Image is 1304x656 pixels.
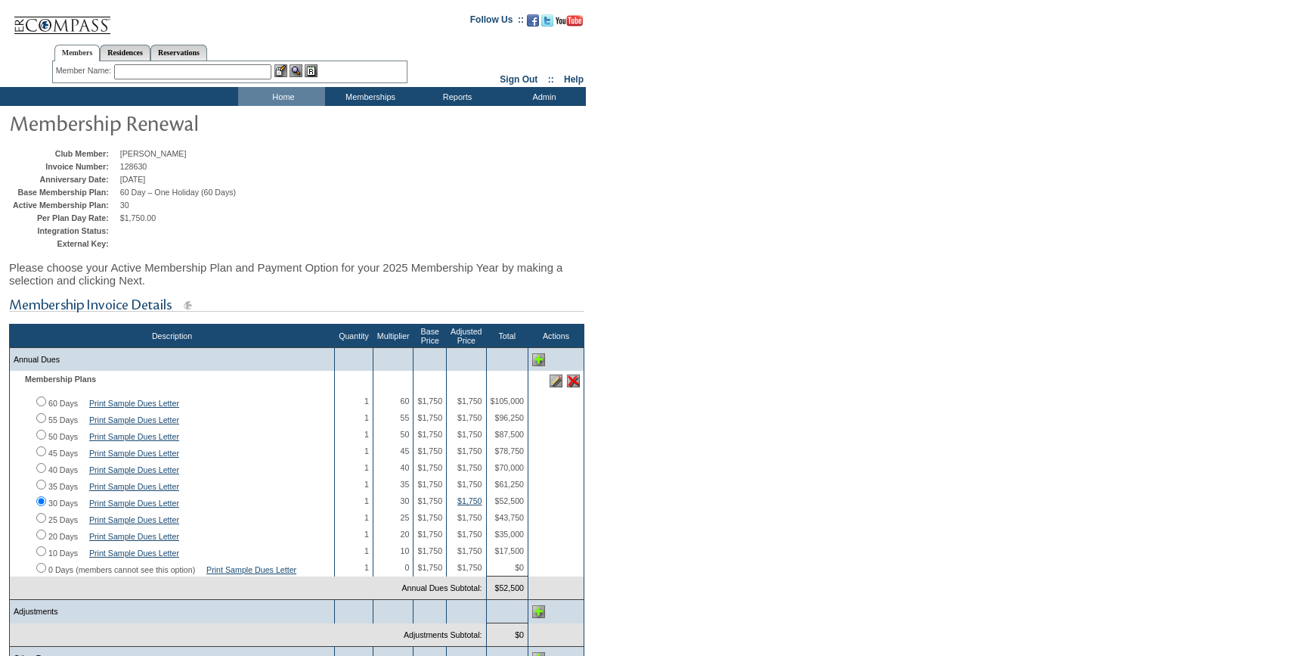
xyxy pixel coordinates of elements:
a: Members [54,45,101,61]
span: $52,500 [494,496,524,505]
span: 1 [364,463,369,472]
span: $96,250 [494,413,524,422]
span: 1 [364,530,369,539]
span: $1,750 [417,496,442,505]
a: Print Sample Dues Letter [206,565,296,574]
span: $1,750 [417,530,442,539]
td: Invoice Number: [13,162,116,171]
td: Adjustments [10,600,335,623]
span: 1 [364,446,369,455]
td: Anniversary Date: [13,175,116,184]
a: Print Sample Dues Letter [89,399,179,408]
span: 1 [364,563,369,572]
span: $1,750 [457,563,482,572]
span: $35,000 [494,530,524,539]
label: 30 Days [48,499,78,508]
span: $0 [515,563,524,572]
span: 128630 [120,162,147,171]
span: 35 [401,480,410,489]
a: Sign Out [500,74,537,85]
span: 25 [401,513,410,522]
td: Admin [499,87,586,106]
span: $17,500 [494,546,524,555]
a: Follow us on Twitter [541,19,553,28]
span: 1 [364,396,369,406]
td: Club Member: [13,149,116,158]
img: Add Adjustments line item [532,605,545,618]
span: $78,750 [494,446,524,455]
span: $1,750 [417,463,442,472]
label: 20 Days [48,532,78,541]
div: Please choose your Active Membership Plan and Payment Option for your 2025 Membership Year by mak... [9,253,584,294]
a: Subscribe to our YouTube Channel [556,19,583,28]
img: Add Annual Dues line item [532,353,545,366]
a: $1,750 [457,496,482,505]
a: Print Sample Dues Letter [89,515,179,524]
span: 0 [405,563,410,572]
label: 25 Days [48,515,78,524]
a: Residences [100,45,150,61]
img: View [290,64,302,77]
label: 50 Days [48,432,78,441]
td: Base Membership Plan: [13,188,116,197]
td: $0 [486,623,528,647]
span: 1 [364,413,369,422]
span: $105,000 [491,396,524,406]
span: 1 [364,496,369,505]
span: $61,250 [494,480,524,489]
img: Follow us on Twitter [541,14,553,26]
td: Active Membership Plan: [13,201,116,210]
a: Print Sample Dues Letter [89,532,179,541]
span: $1,750.00 [120,213,156,222]
span: $1,750 [457,446,482,455]
span: 1 [364,513,369,522]
label: 35 Days [48,482,78,491]
span: :: [548,74,554,85]
span: $1,750 [457,463,482,472]
label: 60 Days [48,399,78,408]
td: $52,500 [486,577,528,600]
label: 10 Days [48,549,78,558]
span: $1,750 [417,513,442,522]
label: 45 Days [48,449,78,458]
span: $1,750 [457,513,482,522]
a: Print Sample Dues Letter [89,432,179,441]
span: 30 [120,201,129,210]
img: Delete this line item [567,375,580,387]
span: 1 [364,480,369,489]
span: $43,750 [494,513,524,522]
img: subTtlMembershipInvoiceDetails.gif [9,296,584,315]
span: $1,750 [417,413,442,422]
a: Print Sample Dues Letter [89,482,179,491]
a: Help [564,74,584,85]
span: [PERSON_NAME] [120,149,187,158]
span: $1,750 [457,530,482,539]
td: Reports [412,87,499,106]
td: Annual Dues Subtotal: [10,577,487,600]
th: Actions [528,325,584,348]
label: 40 Days [48,465,78,474]
td: Home [238,87,325,106]
img: Edit this line item [550,375,562,387]
span: $1,750 [457,480,482,489]
span: 60 Day – One Holiday (60 Days) [120,188,236,197]
a: Print Sample Dues Letter [89,549,179,558]
span: $87,500 [494,430,524,439]
span: $1,750 [417,546,442,555]
span: 30 [401,496,410,505]
span: 20 [401,530,410,539]
img: pgTtlMembershipRenewal.gif [9,107,311,138]
img: Reservations [305,64,317,77]
span: $1,750 [417,396,442,406]
span: 50 [401,430,410,439]
img: b_edit.gif [274,64,287,77]
td: Adjustments Subtotal: [10,623,487,647]
td: External Key: [13,239,116,248]
td: Memberships [325,87,412,106]
label: 0 Days (members cannot see this option) [48,565,195,574]
span: $1,750 [457,413,482,422]
img: Subscribe to our YouTube Channel [556,15,583,26]
span: $1,750 [457,546,482,555]
td: Integration Status: [13,226,116,235]
label: 55 Days [48,415,78,424]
